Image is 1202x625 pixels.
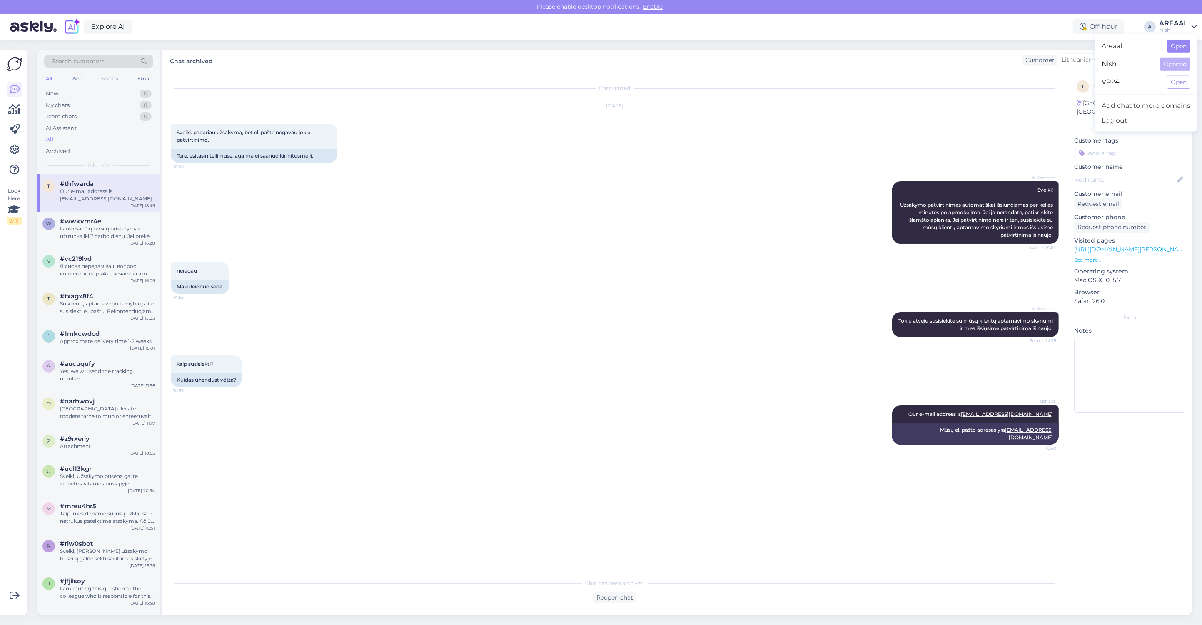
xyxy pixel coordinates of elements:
[1102,40,1160,53] span: Areaal
[140,112,152,121] div: 0
[908,411,1053,417] span: Our e-mail address is
[173,163,204,170] span: 14:54
[1025,305,1056,312] span: AI Assistant
[140,90,152,98] div: 0
[171,85,1059,92] div: Chat started
[641,3,666,10] span: Enable
[60,465,92,472] span: #udl13kgr
[177,129,312,143] span: Sveiki. padariau užsakymą, bet el. pašte negavau jokio patvirtinimo.
[60,435,90,442] span: #z9rxeriy
[171,373,242,387] div: Kuidas ühendust võtta?
[1102,58,1153,71] span: Nish
[60,547,155,562] div: Sveiki, [PERSON_NAME] užsakymo būseną galite sekti savitarnos skiltyje „Užsakymo stebėjimas“, nau...
[130,345,155,351] div: [DATE] 15:01
[1075,175,1176,184] input: Add name
[46,90,58,98] div: New
[47,505,51,512] span: m
[46,124,77,132] div: AI Assistant
[47,183,50,189] span: t
[1005,427,1053,440] a: [EMAIL_ADDRESS][DOMAIN_NAME]
[1160,58,1190,71] button: Opened
[1159,27,1188,33] div: Nish
[1074,276,1185,285] p: Mac OS X 10.15.7
[47,400,51,407] span: o
[129,240,155,246] div: [DATE] 16:20
[593,592,636,603] div: Reopen chat
[1074,326,1185,335] p: Notes
[1095,98,1197,113] a: Add chat to more domains
[47,295,50,302] span: t
[1074,124,1185,131] div: Customer information
[1025,445,1056,451] span: 18:49
[1025,175,1056,181] span: AI Assistant
[171,149,337,163] div: Tere, esitasin tellimuse, aga ma ei saanud kinnitusmeili.
[7,217,22,225] div: 2 / 3
[47,438,50,444] span: z
[60,300,155,315] div: Su klientų aptarnavimo tarnyba galite susisiekti el. paštu. Rekomenduojame nurodyti užsakymo nume...
[1074,213,1185,222] p: Customer phone
[128,487,155,494] div: [DATE] 20:54
[1074,198,1122,210] div: Request email
[892,423,1059,445] div: Mūsų el. pašto adresas yra
[177,361,214,367] span: kaip susisiekti?
[1102,76,1160,89] span: VR24
[48,333,50,339] span: 1
[129,450,155,456] div: [DATE] 10:55
[586,580,644,587] span: Chat has been archived
[1095,113,1197,128] div: Log out
[177,267,197,274] span: neradau
[52,57,105,66] span: Search customers
[171,102,1059,110] div: [DATE]
[961,411,1053,417] a: [EMAIL_ADDRESS][DOMAIN_NAME]
[47,580,50,587] span: j
[1167,76,1190,89] button: Open
[1073,19,1124,34] div: Off-hour
[1025,337,1056,344] span: Seen ✓ 14:55
[60,472,155,487] div: Sveiki, Užsakymo būseną galite stebėti savitarnos puslapyje „Užsakymo sekimas“. Ten rodoma visa i...
[47,363,51,369] span: a
[173,294,204,300] span: 14:55
[63,18,81,35] img: explore-ai
[60,577,85,585] span: #jfjilsoy
[60,225,155,240] div: Laos esančių prekių pristatymas užtrunka iki 7 darbo dienų. Jei prekės šiuo metu nėra sandėlyje, ...
[1074,314,1185,321] div: Extra
[900,187,1054,238] span: Sveiki! Užsakymo patvirtinimas automatiškai išsiunčiamas per kelias minutes po apmokėjimo. Jei jo...
[60,180,94,187] span: #thfwarda
[131,420,155,426] div: [DATE] 11:17
[47,543,51,549] span: r
[1074,256,1185,264] p: See more ...
[140,101,152,110] div: 0
[60,442,155,450] div: Attachment
[60,217,101,225] span: #wwkvmr4e
[130,562,155,569] div: [DATE] 16:35
[88,162,110,169] span: All chats
[60,337,155,345] div: Approximate delivery time 1-2 weeks.
[46,147,70,155] div: Archived
[60,502,96,510] span: #mreu4hr5
[1062,55,1092,65] span: Lithuanian
[60,367,155,382] div: Yes, we will send the tracking number.
[129,600,155,606] div: [DATE] 16:30
[60,510,155,525] div: Taip, mes dirbame su jūsų užklausa ir netrukus pateiksime atsakymą. Ačiū už kantrybę.
[130,525,155,531] div: [DATE] 16:51
[1159,20,1197,33] a: AREAALNish
[1074,236,1185,245] p: Visited pages
[1074,267,1185,276] p: Operating system
[1074,297,1185,305] p: Safari 26.0.1
[1074,288,1185,297] p: Browser
[60,540,93,547] span: #riw0sbot
[129,202,155,209] div: [DATE] 18:49
[170,55,213,66] label: Chat archived
[60,292,93,300] span: #txagx8f4
[1074,222,1150,233] div: Request phone number
[60,405,155,420] div: [GEOGRAPHIC_DATA] olevate toodete tarne toimub orienteeruvalt kuni 7 tööpäeva jooksul. Kui toode ...
[60,360,95,367] span: #aucuqufy
[1074,147,1185,159] input: Add a tag
[1025,399,1056,405] span: AREAAL
[1077,99,1169,116] div: [GEOGRAPHIC_DATA], [GEOGRAPHIC_DATA]
[60,585,155,600] div: I am routing this question to the colleague who is responsible for this topic. The reply might ta...
[70,73,84,84] div: Web
[1167,40,1190,53] button: Open
[84,20,132,34] a: Explore AI
[7,56,22,72] img: Askly Logo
